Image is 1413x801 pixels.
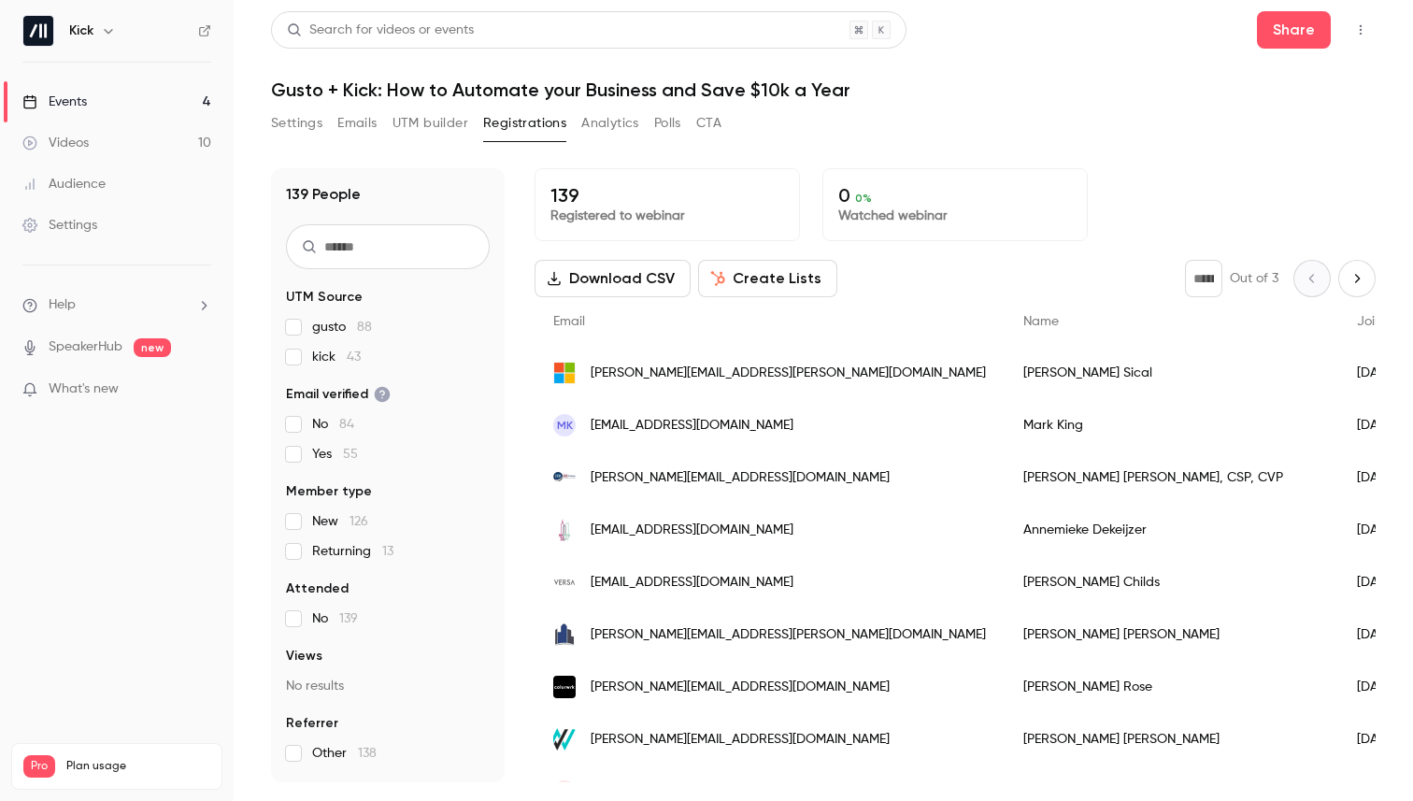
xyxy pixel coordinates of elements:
h1: Gusto + Kick: How to Automate your Business and Save $10k a Year [271,79,1376,101]
span: 55 [343,448,358,461]
span: Email verified [286,385,391,404]
h6: Kick [69,21,93,40]
button: Next page [1338,260,1376,297]
span: [PERSON_NAME][EMAIL_ADDRESS][DOMAIN_NAME] [591,730,890,750]
p: 139 [550,184,784,207]
p: 0 [838,184,1072,207]
li: help-dropdown-opener [22,295,211,315]
span: 138 [358,747,377,760]
span: Yes [312,445,358,464]
button: Settings [271,108,322,138]
span: MK [557,417,573,434]
span: 126 [350,515,368,528]
div: [PERSON_NAME] Childs [1005,556,1338,608]
div: [PERSON_NAME] Rose [1005,661,1338,713]
div: [PERSON_NAME] [PERSON_NAME] [1005,713,1338,765]
span: Returning [312,542,393,561]
span: kick [312,348,361,366]
div: Settings [22,216,97,235]
span: No [312,415,354,434]
span: Attended [286,579,349,598]
button: Polls [654,108,681,138]
span: Views [286,647,322,665]
span: UTM Source [286,288,363,307]
span: 0 % [855,192,872,205]
span: [PERSON_NAME][EMAIL_ADDRESS][PERSON_NAME][DOMAIN_NAME] [591,625,986,645]
button: Analytics [581,108,639,138]
span: [EMAIL_ADDRESS][DOMAIN_NAME] [591,573,793,593]
div: [PERSON_NAME] [PERSON_NAME], CSP, CVP [1005,451,1338,504]
span: 139 [339,612,358,625]
span: gusto [312,318,372,336]
p: No results [286,677,490,695]
div: [PERSON_NAME] [PERSON_NAME] [1005,608,1338,661]
section: facet-groups [286,288,490,763]
span: 13 [382,545,393,558]
div: Events [22,93,87,111]
h1: 139 People [286,183,361,206]
button: Create Lists [698,260,837,297]
span: Plan usage [66,759,210,774]
span: Email [553,315,585,328]
span: 88 [357,321,372,334]
img: inspiringsolutions.com [553,466,576,489]
span: [PERSON_NAME][EMAIL_ADDRESS][PERSON_NAME][DOMAIN_NAME] [591,364,986,383]
img: mikimedia.nyc [553,519,576,541]
div: [PERSON_NAME] Sical [1005,347,1338,399]
span: Other [312,744,377,763]
span: Pro [23,755,55,778]
span: [EMAIL_ADDRESS][DOMAIN_NAME] [591,416,793,436]
button: Emails [337,108,377,138]
img: colurwrk.com [553,676,576,698]
span: No [312,609,358,628]
img: cjwilliamslegal.com [553,623,576,646]
span: new [134,338,171,357]
img: outlook.com [553,362,576,384]
span: Help [49,295,76,315]
div: Annemieke Dekeijzer [1005,504,1338,556]
span: [PERSON_NAME][EMAIL_ADDRESS][DOMAIN_NAME] [591,678,890,697]
div: Search for videos or events [287,21,474,40]
button: Registrations [483,108,566,138]
img: Kick [23,16,53,46]
div: Videos [22,134,89,152]
span: 84 [339,418,354,431]
span: New [312,512,368,531]
p: Watched webinar [838,207,1072,225]
a: SpeakerHub [49,337,122,357]
button: Download CSV [535,260,691,297]
p: Registered to webinar [550,207,784,225]
button: Share [1257,11,1331,49]
img: twwist.com [553,728,576,751]
span: [PERSON_NAME][EMAIL_ADDRESS][DOMAIN_NAME] [591,468,890,488]
img: versa-design.com [553,571,576,594]
button: CTA [696,108,721,138]
span: Name [1023,315,1059,328]
span: [EMAIL_ADDRESS][DOMAIN_NAME] [591,521,793,540]
span: 43 [347,350,361,364]
p: Out of 3 [1230,269,1278,288]
span: Member type [286,482,372,501]
span: Referrer [286,714,338,733]
span: What's new [49,379,119,399]
button: UTM builder [392,108,468,138]
div: Audience [22,175,106,193]
div: Mark King [1005,399,1338,451]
